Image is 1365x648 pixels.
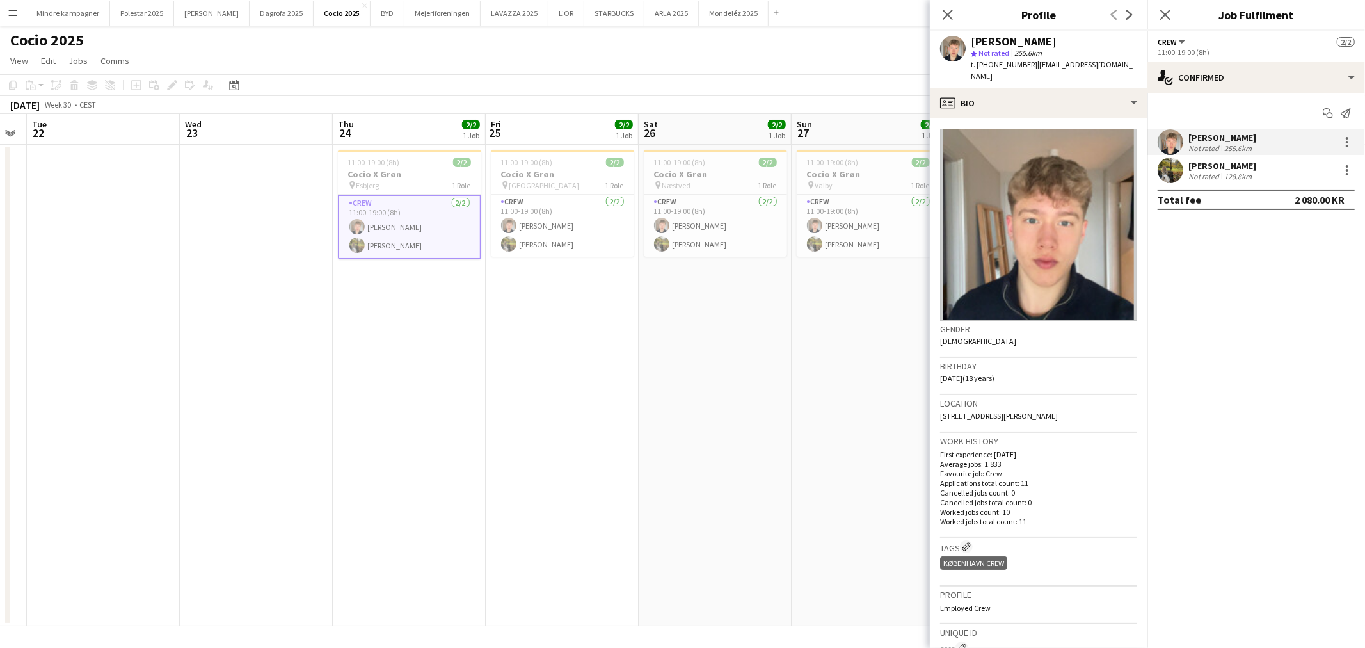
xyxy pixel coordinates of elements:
app-job-card: 11:00-19:00 (8h)2/2Cocio X Grøn [GEOGRAPHIC_DATA]1 RoleCrew2/211:00-19:00 (8h)[PERSON_NAME][PERSO... [491,150,634,257]
a: Jobs [63,53,93,69]
span: 23 [183,126,202,140]
span: Tue [32,118,47,130]
span: 2/2 [615,120,633,129]
div: København Crew [940,556,1007,570]
p: Worked jobs total count: 11 [940,517,1137,526]
span: 1 Role [911,181,930,190]
h3: Profile [930,6,1147,23]
app-job-card: 11:00-19:00 (8h)2/2Cocio X Grøn Valby1 RoleCrew2/211:00-19:00 (8h)[PERSON_NAME][PERSON_NAME] [797,150,940,257]
div: Confirmed [1147,62,1365,93]
div: [PERSON_NAME] [971,36,1057,47]
span: t. [PHONE_NUMBER] [971,60,1037,69]
button: Cocio 2025 [314,1,371,26]
app-job-card: 11:00-19:00 (8h)2/2Cocio X Grøn Esbjerg1 RoleCrew2/211:00-19:00 (8h)[PERSON_NAME][PERSON_NAME] [338,150,481,259]
span: View [10,55,28,67]
app-job-card: 11:00-19:00 (8h)2/2Cocio X Grøn Næstved1 RoleCrew2/211:00-19:00 (8h)[PERSON_NAME][PERSON_NAME] [644,150,787,257]
h3: Cocio X Grøn [797,168,940,180]
span: Fri [491,118,501,130]
span: 2/2 [912,158,930,167]
div: 11:00-19:00 (8h) [1158,47,1355,57]
div: Not rated [1188,172,1222,181]
button: [PERSON_NAME] [174,1,250,26]
div: 128.8km [1222,172,1254,181]
div: 1 Job [616,131,632,140]
div: Not rated [1188,143,1222,153]
p: Average jobs: 1.833 [940,459,1137,469]
span: 11:00-19:00 (8h) [654,158,706,167]
span: Week 30 [42,100,74,109]
span: 1 Role [605,181,624,190]
app-card-role: Crew2/211:00-19:00 (8h)[PERSON_NAME][PERSON_NAME] [797,195,940,257]
span: [STREET_ADDRESS][PERSON_NAME] [940,411,1058,421]
h3: Job Fulfilment [1147,6,1365,23]
p: Cancelled jobs count: 0 [940,488,1137,498]
span: 27 [795,126,812,140]
button: BYD [371,1,404,26]
span: [DEMOGRAPHIC_DATA] [940,336,1016,346]
button: Mindre kampagner [26,1,110,26]
button: Dagrofa 2025 [250,1,314,26]
span: 2/2 [759,158,777,167]
span: Næstved [662,181,691,190]
app-card-role: Crew2/211:00-19:00 (8h)[PERSON_NAME][PERSON_NAME] [644,195,787,257]
h1: Cocio 2025 [10,31,84,50]
p: First experience: [DATE] [940,450,1137,459]
a: Edit [36,53,61,69]
span: Comms [100,55,129,67]
span: [GEOGRAPHIC_DATA] [509,181,580,190]
div: Bio [930,88,1147,118]
span: Esbjerg [356,181,379,190]
div: [PERSON_NAME] [1188,160,1256,172]
span: Wed [185,118,202,130]
span: | [EMAIL_ADDRESS][DOMAIN_NAME] [971,60,1133,81]
span: 2/2 [1337,37,1355,47]
h3: Profile [940,589,1137,601]
span: Not rated [978,48,1009,58]
span: 11:00-19:00 (8h) [807,158,859,167]
div: [DATE] [10,99,40,111]
span: Sat [644,118,658,130]
button: STARBUCKS [584,1,644,26]
span: 26 [642,126,658,140]
div: [PERSON_NAME] [1188,132,1256,143]
h3: Birthday [940,360,1137,372]
div: 2 080.00 KR [1295,193,1345,206]
p: Cancelled jobs total count: 0 [940,498,1137,507]
span: 1 Role [758,181,777,190]
h3: Cocio X Grøn [491,168,634,180]
p: Applications total count: 11 [940,478,1137,488]
button: ARLA 2025 [644,1,699,26]
h3: Gender [940,323,1137,335]
span: 22 [30,126,47,140]
h3: Cocio X Grøn [338,168,481,180]
span: Crew [1158,37,1177,47]
a: View [5,53,33,69]
div: Total fee [1158,193,1201,206]
span: 255.6km [1012,48,1044,58]
span: 2/2 [606,158,624,167]
h3: Location [940,398,1137,409]
span: 2/2 [462,120,480,129]
button: L'OR [548,1,584,26]
div: 255.6km [1222,143,1254,153]
div: 1 Job [769,131,785,140]
h3: Cocio X Grøn [644,168,787,180]
app-card-role: Crew2/211:00-19:00 (8h)[PERSON_NAME][PERSON_NAME] [491,195,634,257]
span: Valby [815,181,833,190]
span: Edit [41,55,56,67]
img: Crew avatar or photo [940,129,1137,321]
button: Mejeriforeningen [404,1,481,26]
span: 2/2 [453,158,471,167]
div: CEST [79,100,96,109]
h3: Unique ID [940,627,1137,638]
a: Comms [95,53,134,69]
span: 11:00-19:00 (8h) [501,158,553,167]
span: 24 [336,126,354,140]
span: [DATE] (18 years) [940,373,994,383]
h3: Work history [940,435,1137,447]
p: Favourite job: Crew [940,469,1137,478]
